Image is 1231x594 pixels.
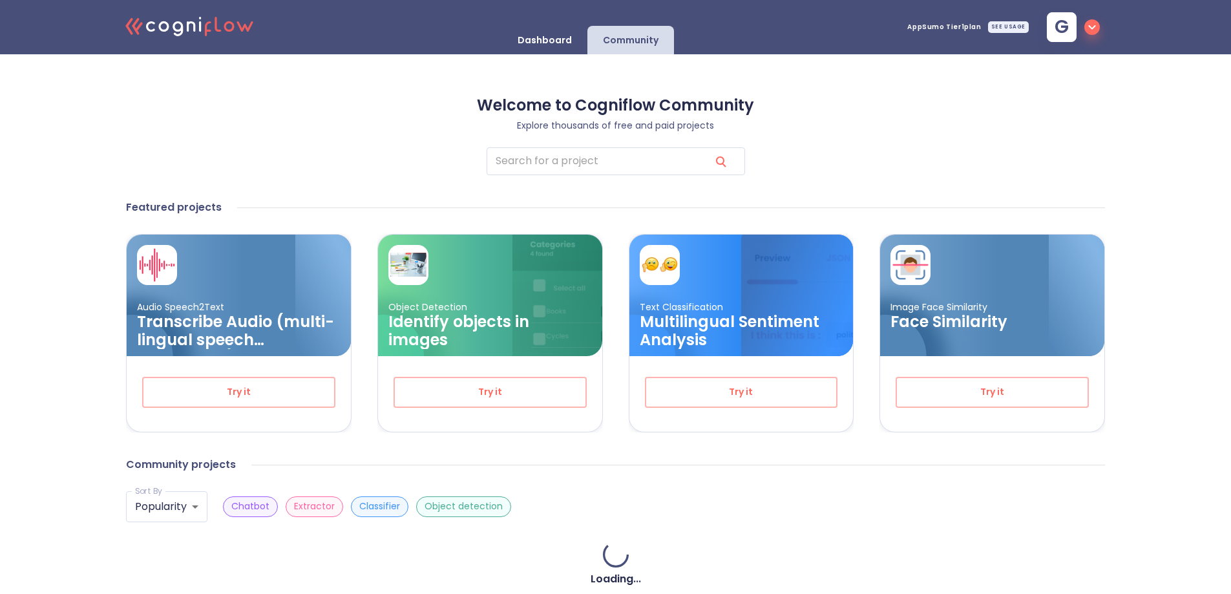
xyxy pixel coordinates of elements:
img: card ellipse [629,277,716,440]
h4: Loading... [591,573,641,586]
p: Object detection [425,500,503,513]
img: card background [741,235,853,399]
p: Explore thousands of free and paid projects [126,120,1105,132]
p: Classifier [359,500,400,513]
img: card avatar [390,247,426,283]
h3: Identify objects in images [388,313,592,349]
span: Try it [667,384,816,400]
h4: Featured projects [126,201,222,214]
p: Image Face Similarity [890,301,1094,313]
p: Chatbot [231,500,269,513]
span: AppSumo Tier1 plan [907,24,981,30]
h3: Welcome to Cogniflow Community [126,96,1105,114]
button: Try it [394,377,587,408]
p: Text Classification [640,301,843,313]
div: Popularity [126,491,207,522]
span: g [1055,18,1069,36]
p: Object Detection [388,301,592,313]
button: Try it [896,377,1089,408]
span: Try it [918,384,1067,400]
p: Community [603,34,658,47]
p: Audio Speech2Text [137,301,341,313]
button: Try it [645,377,838,408]
img: card avatar [642,247,678,283]
img: card ellipse [880,277,967,357]
p: Extractor [294,500,335,513]
span: Try it [416,384,565,400]
span: Try it [164,384,313,400]
h3: Face Similarity [890,313,1094,331]
button: Try it [142,377,335,408]
button: g [1036,8,1105,46]
img: card ellipse [127,277,214,357]
h4: Community projects [126,458,236,471]
img: card avatar [892,247,929,283]
p: Dashboard [518,34,572,47]
img: card ellipse [378,277,465,440]
input: search [487,147,700,175]
h3: Transcribe Audio (multi-lingual speech recognition) [137,313,341,349]
h3: Multilingual Sentiment Analysis [640,313,843,349]
img: card avatar [139,247,175,283]
div: SEE USAGE [988,21,1029,33]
